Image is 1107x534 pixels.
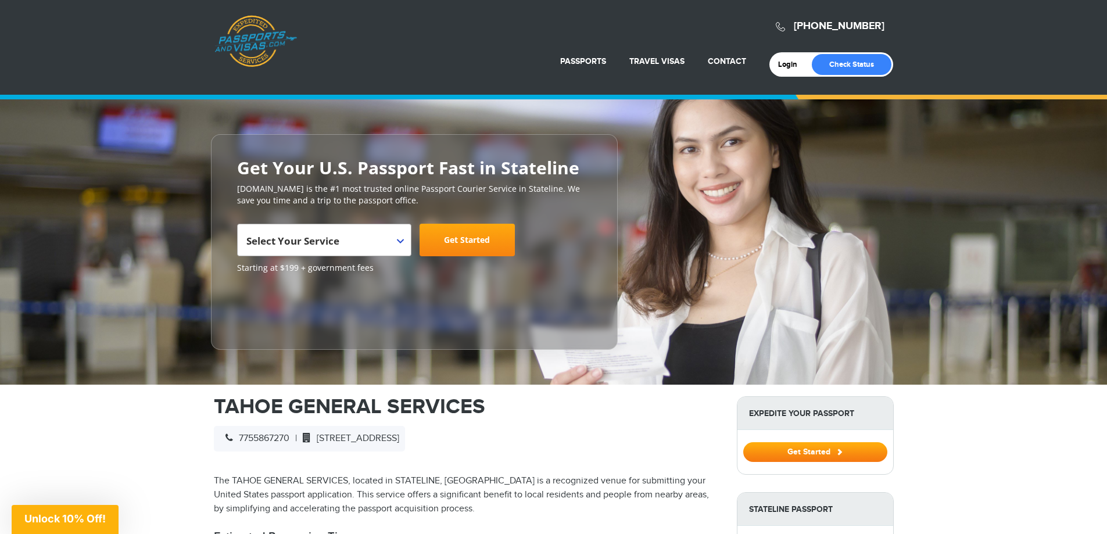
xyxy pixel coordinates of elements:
a: [PHONE_NUMBER] [794,20,884,33]
span: [STREET_ADDRESS] [297,433,399,444]
a: Passports & [DOMAIN_NAME] [214,15,297,67]
span: Starting at $199 + government fees [237,262,592,274]
h2: Get Your U.S. Passport Fast in Stateline [237,158,592,177]
p: The TAHOE GENERAL SERVICES, located in STATELINE, [GEOGRAPHIC_DATA] is a recognized venue for sub... [214,474,719,516]
a: Get Started [420,224,515,256]
div: Unlock 10% Off! [12,505,119,534]
span: Unlock 10% Off! [24,513,106,525]
span: Select Your Service [237,224,411,256]
a: Contact [708,56,746,66]
a: Login [778,60,805,69]
strong: Expedite Your Passport [737,397,893,430]
button: Get Started [743,442,887,462]
h1: TAHOE GENERAL SERVICES [214,396,719,417]
a: Travel Visas [629,56,685,66]
div: | [214,426,405,451]
a: Get Started [743,447,887,456]
a: Passports [560,56,606,66]
p: [DOMAIN_NAME] is the #1 most trusted online Passport Courier Service in Stateline. We save you ti... [237,183,592,206]
a: Check Status [812,54,891,75]
strong: Stateline Passport [737,493,893,526]
span: Select Your Service [246,234,339,248]
span: Select Your Service [246,228,399,261]
span: 7755867270 [220,433,289,444]
iframe: Customer reviews powered by Trustpilot [237,279,324,338]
